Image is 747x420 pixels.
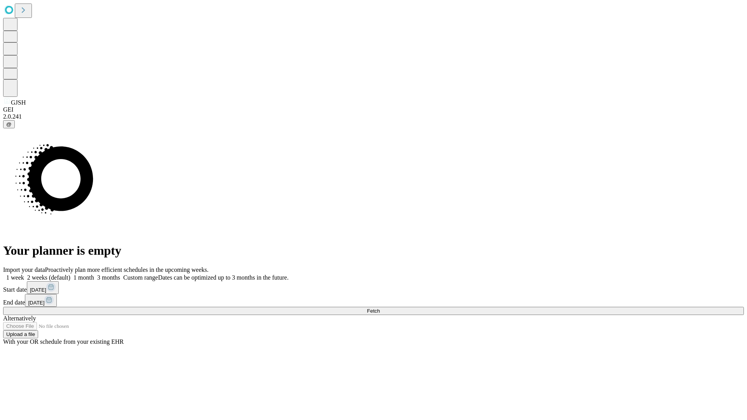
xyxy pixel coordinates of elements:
span: 2 weeks (default) [27,274,70,281]
span: 1 week [6,274,24,281]
span: Fetch [367,308,380,314]
span: Import your data [3,266,45,273]
button: Upload a file [3,330,38,338]
span: With your OR schedule from your existing EHR [3,338,124,345]
button: Fetch [3,307,744,315]
div: 2.0.241 [3,113,744,120]
button: [DATE] [25,294,57,307]
button: @ [3,120,15,128]
span: 1 month [74,274,94,281]
span: 3 months [97,274,120,281]
span: Custom range [123,274,158,281]
span: [DATE] [30,287,46,293]
div: End date [3,294,744,307]
span: Proactively plan more efficient schedules in the upcoming weeks. [45,266,209,273]
div: GEI [3,106,744,113]
span: GJSH [11,99,26,106]
h1: Your planner is empty [3,243,744,258]
span: Alternatively [3,315,36,322]
span: @ [6,121,12,127]
span: Dates can be optimized up to 3 months in the future. [158,274,288,281]
span: [DATE] [28,300,44,306]
div: Start date [3,281,744,294]
button: [DATE] [27,281,59,294]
